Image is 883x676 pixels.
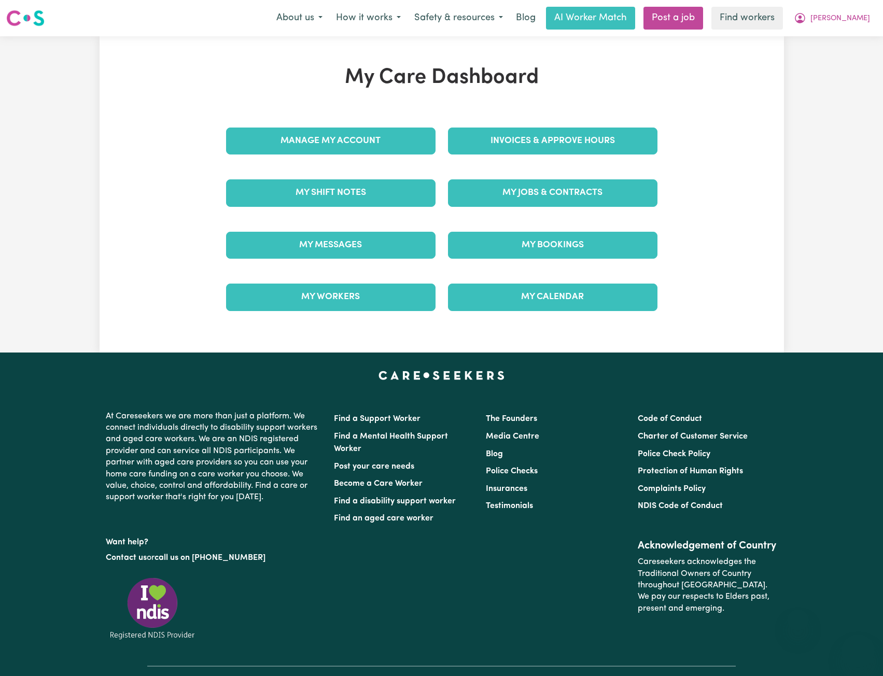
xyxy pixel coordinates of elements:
[486,450,503,458] a: Blog
[106,406,321,508] p: At Careseekers we are more than just a platform. We connect individuals directly to disability su...
[334,415,421,423] a: Find a Support Worker
[486,467,538,475] a: Police Checks
[638,450,710,458] a: Police Check Policy
[226,128,436,154] a: Manage My Account
[486,502,533,510] a: Testimonials
[643,7,703,30] a: Post a job
[842,635,875,668] iframe: Button to launch messaging window
[638,432,748,441] a: Charter of Customer Service
[334,432,448,453] a: Find a Mental Health Support Worker
[546,7,635,30] a: AI Worker Match
[810,13,870,24] span: [PERSON_NAME]
[6,6,45,30] a: Careseekers logo
[448,232,657,259] a: My Bookings
[448,128,657,154] a: Invoices & Approve Hours
[787,7,877,29] button: My Account
[510,7,542,30] a: Blog
[788,610,808,630] iframe: Close message
[711,7,783,30] a: Find workers
[379,371,504,379] a: Careseekers home page
[106,532,321,548] p: Want help?
[486,485,527,493] a: Insurances
[638,467,743,475] a: Protection of Human Rights
[334,462,414,471] a: Post your care needs
[270,7,329,29] button: About us
[638,552,777,618] p: Careseekers acknowledges the Traditional Owners of Country throughout [GEOGRAPHIC_DATA]. We pay o...
[106,548,321,568] p: or
[638,485,706,493] a: Complaints Policy
[106,554,147,562] a: Contact us
[486,415,537,423] a: The Founders
[448,284,657,311] a: My Calendar
[226,179,436,206] a: My Shift Notes
[6,9,45,27] img: Careseekers logo
[408,7,510,29] button: Safety & resources
[329,7,408,29] button: How it works
[638,502,723,510] a: NDIS Code of Conduct
[334,480,423,488] a: Become a Care Worker
[106,576,199,641] img: Registered NDIS provider
[155,554,265,562] a: call us on [PHONE_NUMBER]
[638,540,777,552] h2: Acknowledgement of Country
[334,497,456,505] a: Find a disability support worker
[220,65,664,90] h1: My Care Dashboard
[638,415,702,423] a: Code of Conduct
[334,514,433,523] a: Find an aged care worker
[226,284,436,311] a: My Workers
[486,432,539,441] a: Media Centre
[226,232,436,259] a: My Messages
[448,179,657,206] a: My Jobs & Contracts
